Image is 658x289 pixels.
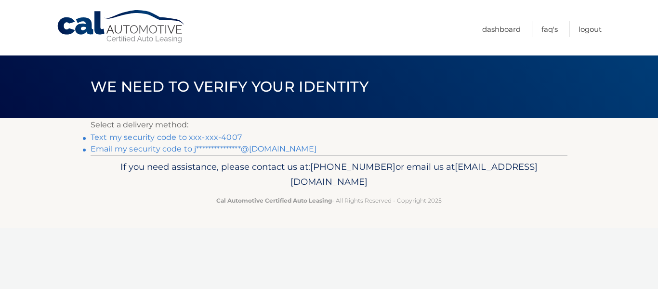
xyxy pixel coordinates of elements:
span: [PHONE_NUMBER] [310,161,395,172]
a: Cal Automotive [56,10,186,44]
a: Text my security code to xxx-xxx-4007 [91,133,242,142]
a: Dashboard [482,21,521,37]
p: If you need assistance, please contact us at: or email us at [97,159,561,190]
strong: Cal Automotive Certified Auto Leasing [216,197,332,204]
a: FAQ's [541,21,558,37]
a: Logout [579,21,602,37]
span: We need to verify your identity [91,78,368,96]
p: Select a delivery method: [91,118,567,132]
p: - All Rights Reserved - Copyright 2025 [97,195,561,206]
